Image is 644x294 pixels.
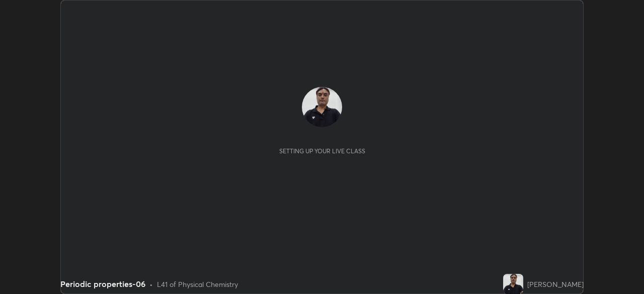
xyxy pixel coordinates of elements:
[279,147,365,155] div: Setting up your live class
[527,279,584,289] div: [PERSON_NAME]
[157,279,238,289] div: L41 of Physical Chemistry
[149,279,153,289] div: •
[60,278,145,290] div: Periodic properties-06
[302,87,342,127] img: 2746b4ae3dd242b0847139de884b18c5.jpg
[503,274,523,294] img: 2746b4ae3dd242b0847139de884b18c5.jpg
